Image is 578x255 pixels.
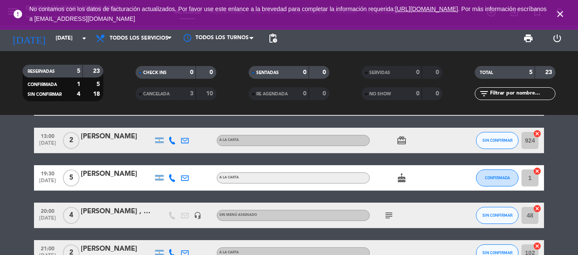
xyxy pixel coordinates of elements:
span: SIN CONFIRMAR [482,138,513,143]
div: [PERSON_NAME] [81,131,153,142]
i: card_giftcard [397,135,407,146]
strong: 0 [436,91,441,97]
button: CONFIRMADA [476,169,518,186]
strong: 0 [303,91,306,97]
i: cancel [533,129,541,138]
a: [URL][DOMAIN_NAME] [395,6,458,12]
strong: 18 [93,91,102,97]
span: [DATE] [37,178,58,188]
div: [PERSON_NAME] , 9 PERSONAS [81,206,153,217]
span: CANCELADA [143,92,170,96]
span: A LA CARTA [219,138,239,142]
i: cake [397,173,407,183]
div: [PERSON_NAME] [81,169,153,180]
strong: 4 [77,91,80,97]
strong: 10 [206,91,215,97]
strong: 5 [96,81,102,87]
span: CONFIRMADA [485,175,510,180]
i: arrow_drop_down [79,33,89,43]
strong: 0 [210,69,215,75]
strong: 0 [416,69,419,75]
i: cancel [533,167,541,175]
strong: 1 [77,81,80,87]
span: 13:00 [37,131,58,140]
span: SIN CONFIRMAR [482,213,513,218]
i: cancel [533,204,541,213]
strong: 5 [529,69,533,75]
span: 19:30 [37,168,58,178]
strong: 0 [190,69,193,75]
div: LOG OUT [543,26,572,51]
strong: 23 [545,69,554,75]
span: SIN CONFIRMAR [28,92,62,97]
span: 20:00 [37,206,58,215]
span: A LA CARTA [219,251,239,254]
strong: 0 [303,69,306,75]
span: NO SHOW [369,92,391,96]
span: 2 [63,132,79,149]
span: 4 [63,207,79,224]
span: [DATE] [37,140,58,150]
span: pending_actions [268,33,278,43]
span: Sin menú asignado [219,213,257,217]
i: filter_list [479,89,489,99]
div: [PERSON_NAME] [81,244,153,255]
span: print [523,33,533,43]
span: A LA CARTA [219,176,239,179]
span: [DATE] [37,215,58,225]
strong: 3 [190,91,193,97]
strong: 0 [416,91,419,97]
a: . Por más información escríbanos a [EMAIL_ADDRESS][DOMAIN_NAME] [29,6,547,22]
strong: 0 [323,91,328,97]
i: cancel [533,242,541,250]
i: subject [384,210,394,221]
span: SIN CONFIRMAR [482,250,513,255]
span: SERVIDAS [369,71,390,75]
span: No contamos con los datos de facturación actualizados. Por favor use este enlance a la brevedad p... [29,6,547,22]
i: error [13,9,23,19]
span: RE AGENDADA [256,92,288,96]
strong: 23 [93,68,102,74]
span: CHECK INS [143,71,167,75]
i: close [555,9,565,19]
strong: 5 [77,68,80,74]
button: SIN CONFIRMAR [476,207,518,224]
span: 5 [63,169,79,186]
button: SIN CONFIRMAR [476,132,518,149]
span: SENTADAS [256,71,279,75]
i: [DATE] [6,29,51,48]
strong: 0 [436,69,441,75]
span: Todos los servicios [110,35,168,41]
span: CONFIRMADA [28,83,57,87]
input: Filtrar por nombre... [489,89,555,98]
i: power_settings_new [552,33,562,43]
span: RESERVADAS [28,69,55,74]
strong: 0 [323,69,328,75]
i: headset_mic [194,212,201,219]
span: 21:00 [37,243,58,253]
span: TOTAL [480,71,493,75]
